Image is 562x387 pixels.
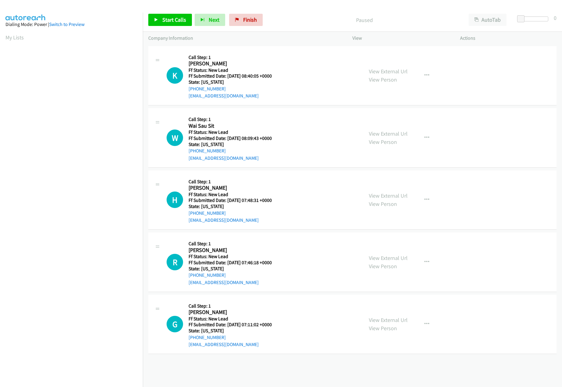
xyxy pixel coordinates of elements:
h5: State: [US_STATE] [189,266,279,272]
a: [PHONE_NUMBER] [189,272,226,278]
span: Start Calls [162,16,186,23]
a: [EMAIL_ADDRESS][DOMAIN_NAME] [189,155,259,161]
p: View [352,35,449,42]
div: The call is yet to be attempted [167,67,183,84]
h5: Ff Status: New Lead [189,192,279,198]
h2: Wai Sau Sit [189,122,279,130]
a: Switch to Preview [49,21,85,27]
h1: K [167,67,183,84]
a: Finish [229,14,263,26]
h5: Ff Status: New Lead [189,129,279,135]
h2: [PERSON_NAME] [189,184,279,192]
button: Next [195,14,225,26]
h5: Ff Status: New Lead [189,67,279,73]
h5: Call Step: 1 [189,303,279,309]
a: [PHONE_NUMBER] [189,86,226,92]
h2: [PERSON_NAME] [189,60,279,67]
span: Next [209,16,219,23]
h5: Ff Submitted Date: [DATE] 07:46:18 +0000 [189,260,279,266]
a: [EMAIL_ADDRESS][DOMAIN_NAME] [189,279,259,285]
div: The call is yet to be attempted [167,254,183,270]
h5: Call Step: 1 [189,116,279,122]
h1: H [167,192,183,208]
div: The call is yet to be attempted [167,192,183,208]
a: View Person [369,325,397,332]
h5: Call Step: 1 [189,241,279,247]
a: View Person [369,76,397,83]
h5: Ff Submitted Date: [DATE] 08:09:43 +0000 [189,135,279,141]
div: 0 [554,14,557,22]
span: Finish [243,16,257,23]
h1: W [167,130,183,146]
p: Company Information [148,35,341,42]
a: View External Url [369,130,408,137]
div: The call is yet to be attempted [167,316,183,332]
h5: State: [US_STATE] [189,141,279,148]
h5: State: [US_STATE] [189,203,279,210]
h5: Ff Status: New Lead [189,316,279,322]
h5: Call Step: 1 [189,179,279,185]
h2: [PERSON_NAME] [189,247,279,254]
h5: State: [US_STATE] [189,328,279,334]
a: View External Url [369,192,408,199]
a: View Person [369,263,397,270]
p: Actions [460,35,557,42]
h2: [PERSON_NAME] [189,309,279,316]
a: View Person [369,200,397,207]
a: My Lists [5,34,24,41]
h5: Ff Status: New Lead [189,254,279,260]
a: View Person [369,138,397,145]
a: [EMAIL_ADDRESS][DOMAIN_NAME] [189,341,259,347]
div: Delay between calls (in seconds) [520,16,548,21]
p: Paused [271,16,458,24]
iframe: Dialpad [5,47,143,337]
a: [EMAIL_ADDRESS][DOMAIN_NAME] [189,217,259,223]
h5: Ff Submitted Date: [DATE] 08:40:05 +0000 [189,73,279,79]
a: [PHONE_NUMBER] [189,148,226,154]
a: Start Calls [148,14,192,26]
button: AutoTab [469,14,506,26]
h1: G [167,316,183,332]
h1: R [167,254,183,270]
a: View External Url [369,68,408,75]
div: The call is yet to be attempted [167,130,183,146]
div: Dialing Mode: Power | [5,21,137,28]
h5: Call Step: 1 [189,54,279,60]
a: [PHONE_NUMBER] [189,334,226,340]
h5: State: [US_STATE] [189,79,279,85]
a: View External Url [369,254,408,261]
a: [PHONE_NUMBER] [189,210,226,216]
a: View External Url [369,316,408,323]
a: [EMAIL_ADDRESS][DOMAIN_NAME] [189,93,259,99]
h5: Ff Submitted Date: [DATE] 07:11:02 +0000 [189,322,279,328]
h5: Ff Submitted Date: [DATE] 07:48:31 +0000 [189,197,279,203]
